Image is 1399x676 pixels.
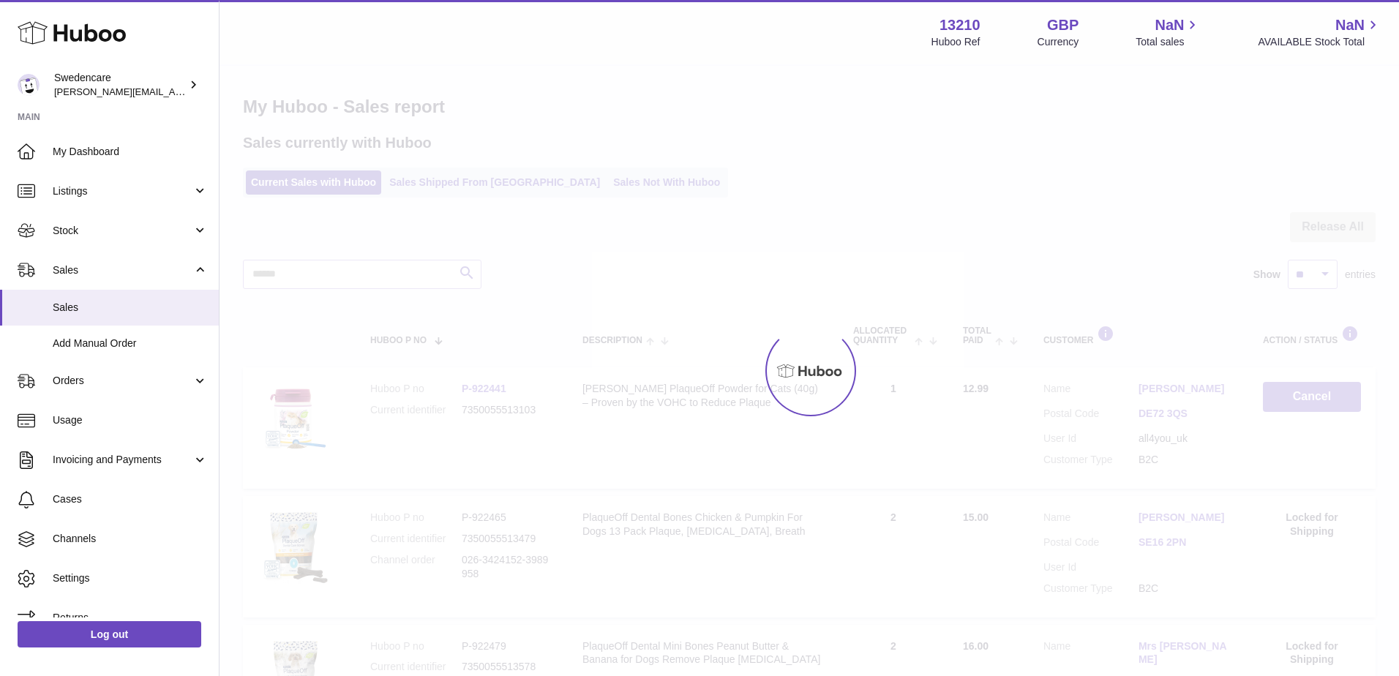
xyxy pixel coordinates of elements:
[931,35,980,49] div: Huboo Ref
[53,453,192,467] span: Invoicing and Payments
[1038,35,1079,49] div: Currency
[53,301,208,315] span: Sales
[1155,15,1184,35] span: NaN
[1258,15,1381,49] a: NaN AVAILABLE Stock Total
[54,71,186,99] div: Swedencare
[18,621,201,647] a: Log out
[53,184,192,198] span: Listings
[1136,15,1201,49] a: NaN Total sales
[1136,35,1201,49] span: Total sales
[1335,15,1365,35] span: NaN
[53,532,208,546] span: Channels
[54,86,372,97] span: [PERSON_NAME][EMAIL_ADDRESS][PERSON_NAME][DOMAIN_NAME]
[1047,15,1079,35] strong: GBP
[53,145,208,159] span: My Dashboard
[53,611,208,625] span: Returns
[18,74,40,96] img: simon.shaw@swedencare.co.uk
[1258,35,1381,49] span: AVAILABLE Stock Total
[53,224,192,238] span: Stock
[53,413,208,427] span: Usage
[53,571,208,585] span: Settings
[53,263,192,277] span: Sales
[53,492,208,506] span: Cases
[53,337,208,350] span: Add Manual Order
[939,15,980,35] strong: 13210
[53,374,192,388] span: Orders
